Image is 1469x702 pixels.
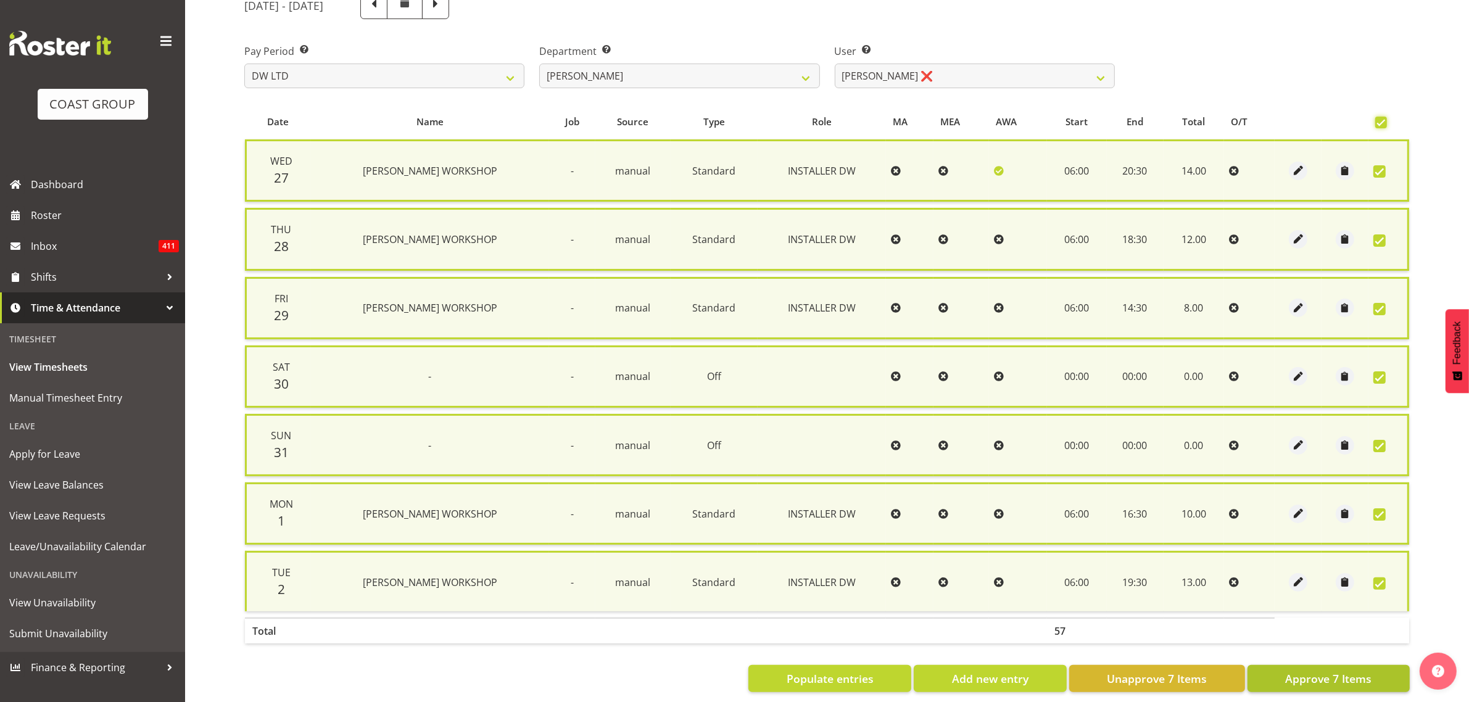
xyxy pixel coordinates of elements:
[893,115,926,129] div: MA
[274,307,289,324] span: 29
[271,223,292,236] span: Thu
[1107,671,1207,687] span: Unapprove 7 Items
[571,164,574,178] span: -
[1285,671,1372,687] span: Approve 7 Items
[671,482,758,545] td: Standard
[539,44,819,59] label: Department
[31,175,179,194] span: Dashboard
[788,576,856,589] span: INSTALLER DW
[571,507,574,521] span: -
[245,617,311,643] th: Total
[363,301,497,315] span: [PERSON_NAME] WORKSHOP
[31,268,160,286] span: Shifts
[31,206,179,225] span: Roster
[318,115,542,129] div: Name
[671,208,758,270] td: Standard
[1107,277,1164,339] td: 14:30
[273,360,290,374] span: Sat
[363,164,497,178] span: [PERSON_NAME] WORKSHOP
[3,618,182,649] a: Submit Unavailability
[270,154,292,168] span: Wed
[1432,665,1444,677] img: help-xxl-2.png
[159,240,179,252] span: 411
[1164,414,1224,476] td: 0.00
[1047,617,1107,643] th: 57
[9,358,176,376] span: View Timesheets
[1164,345,1224,408] td: 0.00
[671,139,758,202] td: Standard
[363,233,497,246] span: [PERSON_NAME] WORKSHOP
[50,95,136,114] div: COAST GROUP
[274,169,289,186] span: 27
[788,507,856,521] span: INSTALLER DW
[940,115,982,129] div: MEA
[3,562,182,587] div: Unavailability
[274,237,289,255] span: 28
[671,551,758,611] td: Standard
[270,497,293,511] span: Mon
[3,469,182,500] a: View Leave Balances
[428,370,431,383] span: -
[615,576,650,589] span: manual
[952,671,1028,687] span: Add new entry
[252,115,304,129] div: Date
[835,44,1115,59] label: User
[571,439,574,452] span: -
[615,301,650,315] span: manual
[1446,309,1469,393] button: Feedback - Show survey
[9,476,176,494] span: View Leave Balances
[1107,414,1164,476] td: 00:00
[9,389,176,407] span: Manual Timesheet Entry
[3,500,182,531] a: View Leave Requests
[1231,115,1268,129] div: O/T
[765,115,879,129] div: Role
[3,382,182,413] a: Manual Timesheet Entry
[615,370,650,383] span: manual
[1054,115,1099,129] div: Start
[272,566,291,579] span: Tue
[1107,139,1164,202] td: 20:30
[278,512,285,529] span: 1
[9,593,176,612] span: View Unavailability
[788,164,856,178] span: INSTALLER DW
[271,429,292,442] span: Sun
[275,292,288,305] span: Fri
[9,537,176,556] span: Leave/Unavailability Calendar
[1107,482,1164,545] td: 16:30
[3,439,182,469] a: Apply for Leave
[788,301,856,315] span: INSTALLER DW
[1047,482,1107,545] td: 06:00
[3,352,182,382] a: View Timesheets
[1069,665,1245,692] button: Unapprove 7 Items
[278,580,285,598] span: 2
[571,301,574,315] span: -
[1452,321,1463,365] span: Feedback
[363,576,497,589] span: [PERSON_NAME] WORKSHOP
[9,445,176,463] span: Apply for Leave
[1047,414,1107,476] td: 00:00
[1107,551,1164,611] td: 19:30
[571,370,574,383] span: -
[1114,115,1156,129] div: End
[3,531,182,562] a: Leave/Unavailability Calendar
[1047,139,1107,202] td: 06:00
[1047,208,1107,270] td: 06:00
[671,414,758,476] td: Off
[9,506,176,525] span: View Leave Requests
[1164,139,1224,202] td: 14.00
[1248,665,1410,692] button: Approve 7 Items
[571,576,574,589] span: -
[31,299,160,317] span: Time & Attendance
[244,44,524,59] label: Pay Period
[1164,551,1224,611] td: 13.00
[615,507,650,521] span: manual
[9,624,176,643] span: Submit Unavailability
[428,439,431,452] span: -
[1107,345,1164,408] td: 00:00
[615,439,650,452] span: manual
[556,115,589,129] div: Job
[3,413,182,439] div: Leave
[788,233,856,246] span: INSTALLER DW
[914,665,1066,692] button: Add new entry
[671,345,758,408] td: Off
